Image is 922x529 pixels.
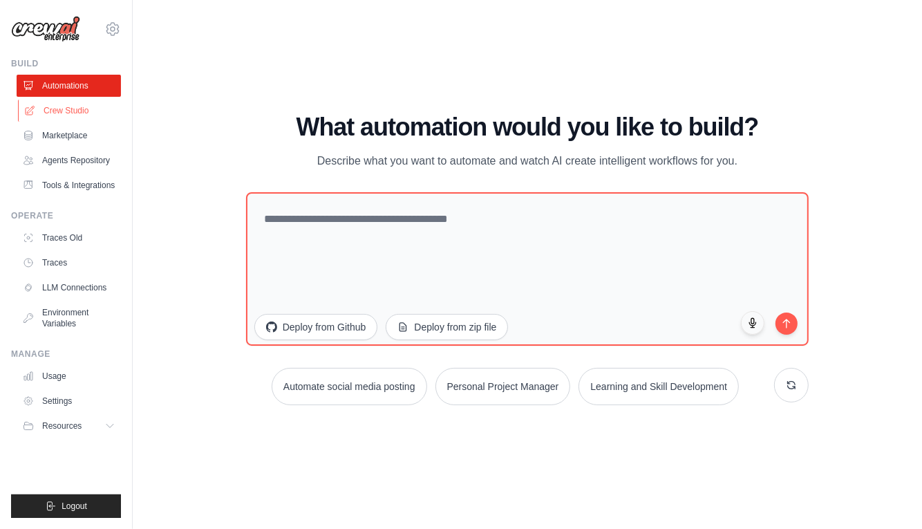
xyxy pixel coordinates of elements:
img: Logo [11,16,80,42]
button: Learning and Skill Development [578,368,739,405]
a: Automations [17,75,121,97]
a: Agents Repository [17,149,121,171]
h1: What automation would you like to build? [246,113,809,141]
a: Traces Old [17,227,121,249]
a: Crew Studio [18,100,122,122]
div: Manage [11,349,121,360]
a: Environment Variables [17,301,121,335]
span: Resources [42,420,82,431]
a: Settings [17,390,121,412]
button: Deploy from Github [254,314,378,340]
a: Traces [17,252,121,274]
p: Describe what you want to automate and watch AI create intelligent workflows for you. [295,152,760,170]
div: Operate [11,210,121,221]
button: Automate social media posting [272,368,427,405]
div: Build [11,58,121,69]
a: Usage [17,365,121,387]
button: Personal Project Manager [435,368,571,405]
a: Tools & Integrations [17,174,121,196]
a: Marketplace [17,124,121,147]
button: Logout [11,494,121,518]
button: Resources [17,415,121,437]
button: Deploy from zip file [386,314,508,340]
span: Logout [62,501,87,512]
a: LLM Connections [17,277,121,299]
